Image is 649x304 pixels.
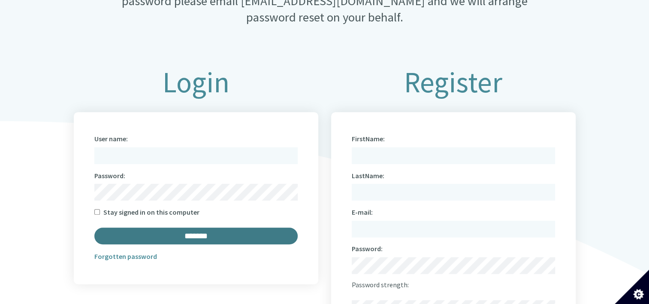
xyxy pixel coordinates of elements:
label: Password: [352,243,383,255]
label: E-mail: [352,206,373,219]
label: User name: [94,133,128,145]
label: FirstName: [352,133,385,145]
label: Stay signed in on this computer [103,206,199,219]
button: Set cookie preferences [615,270,649,304]
span: Password strength: [352,280,409,289]
h1: Register [331,67,576,98]
label: Password: [94,170,125,182]
a: Forgotten password [94,251,157,261]
h1: Login [74,67,318,98]
label: LastName: [352,170,384,182]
